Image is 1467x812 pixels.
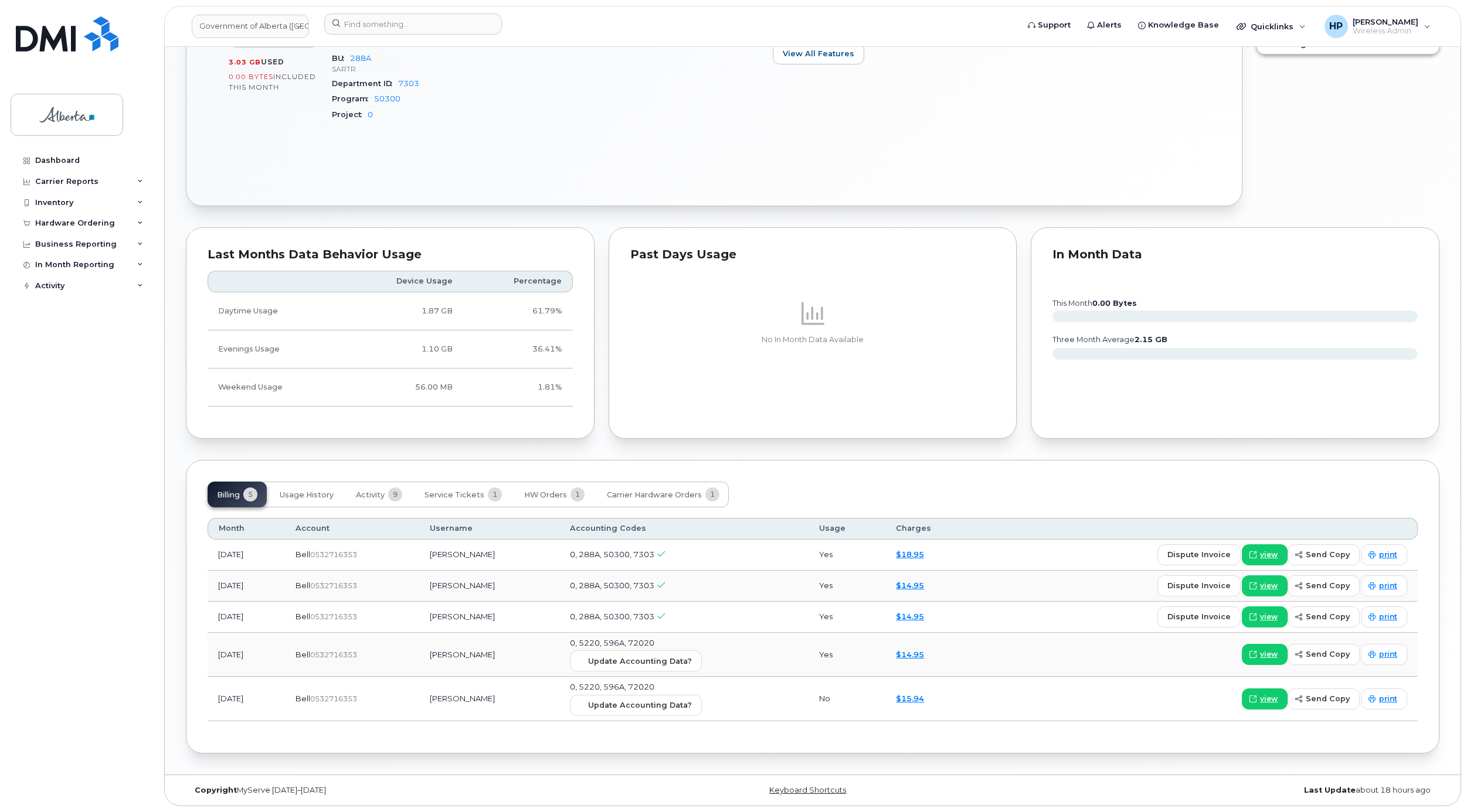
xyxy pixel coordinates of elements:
td: [DATE] [208,571,285,602]
span: Bell [296,581,310,590]
span: 0532716353 [310,612,357,621]
th: Usage [809,518,886,539]
span: [PERSON_NAME] [1353,17,1418,26]
span: Bell [296,650,310,659]
td: Yes [809,633,886,677]
span: 0, 5220, 596A, 72020 [570,682,654,691]
span: 0, 288A, 50300, 7303 [570,612,654,621]
span: Quicklinks [1251,22,1293,31]
span: Wireless Admin [1353,26,1418,36]
th: Month [208,518,285,539]
span: 3.03 GB [229,58,261,66]
span: Bell [296,550,310,559]
span: view [1260,581,1278,591]
a: 7303 [398,79,419,88]
h3: Business Unit [332,30,759,51]
span: 1 [488,487,502,501]
span: Support [1038,19,1071,31]
th: Username [419,518,559,539]
span: send copy [1306,693,1350,704]
span: 9 [388,487,402,501]
strong: Copyright [195,786,237,794]
button: Update Accounting Data? [570,695,702,716]
td: [PERSON_NAME] [419,677,559,721]
span: dispute invoice [1167,611,1231,622]
span: Carrier Hardware Orders [607,490,702,500]
span: 0, 5220, 596A, 72020 [570,638,654,647]
td: 1.81% [463,369,573,407]
a: print [1361,575,1407,596]
td: 56.00 MB [342,369,463,407]
tspan: 0.00 Bytes [1092,299,1137,308]
div: Last Months Data Behavior Usage [208,249,573,261]
td: 36.41% [463,330,573,369]
text: three month average [1052,335,1167,344]
span: Program [332,94,374,103]
td: [DATE] [208,633,285,677]
span: 1 [570,487,585,501]
a: $14.95 [896,650,924,659]
span: send copy [1306,611,1350,622]
span: print [1379,694,1397,704]
div: about 18 hours ago [1021,786,1439,795]
a: Government of Alberta (GOA) [192,15,309,38]
span: Department ID [332,79,398,88]
a: view [1242,644,1288,665]
div: In Month Data [1052,249,1418,261]
span: Service Tickets [425,490,484,500]
a: print [1361,644,1407,665]
td: Evenings Usage [208,330,342,369]
button: dispute invoice [1157,575,1241,596]
a: view [1242,544,1288,565]
div: MyServe [DATE]–[DATE] [186,786,604,795]
span: Knowledge Base [1148,19,1219,31]
span: HW Orders [524,490,567,500]
span: 0532716353 [310,581,357,590]
span: Bell [296,694,310,703]
td: [DATE] [208,540,285,571]
text: this month [1052,299,1137,308]
td: [PERSON_NAME] [419,540,559,571]
span: 1 [705,487,719,501]
span: BU [332,54,350,63]
a: 0 [368,110,373,119]
span: Usage History [280,490,334,500]
span: Update Accounting Data? [588,700,692,711]
a: print [1361,544,1407,565]
span: send copy [1306,649,1350,660]
a: $14.95 [896,581,924,590]
span: print [1379,649,1397,660]
p: No In Month Data Available [630,335,996,345]
td: [PERSON_NAME] [419,602,559,633]
td: 1.87 GB [342,292,463,330]
span: 0532716353 [310,694,357,703]
span: 0532716353 [310,650,357,659]
a: 50300 [374,94,400,103]
span: 0, 288A, 50300, 7303 [570,550,654,559]
td: Yes [809,540,886,571]
div: Past Days Usage [630,249,996,261]
th: Charges [885,518,977,539]
div: Himanshu Patel [1316,15,1439,38]
span: print [1379,581,1397,591]
tr: Weekdays from 6:00pm to 8:00am [208,330,573,369]
a: Keyboard Shortcuts [769,786,846,794]
td: 1.10 GB [342,330,463,369]
span: View All Features [783,48,854,59]
a: print [1361,606,1407,627]
td: [PERSON_NAME] [419,571,559,602]
span: Bell [296,612,310,621]
th: Accounting Codes [559,518,809,539]
td: [DATE] [208,602,285,633]
button: dispute invoice [1157,606,1241,627]
a: view [1242,606,1288,627]
div: Quicklinks [1228,15,1314,38]
span: view [1260,649,1278,660]
td: Yes [809,602,886,633]
button: dispute invoice [1157,544,1241,565]
a: print [1361,688,1407,709]
span: print [1379,612,1397,622]
button: Update Accounting Data? [570,650,702,671]
span: HP [1329,19,1343,33]
span: view [1260,612,1278,622]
